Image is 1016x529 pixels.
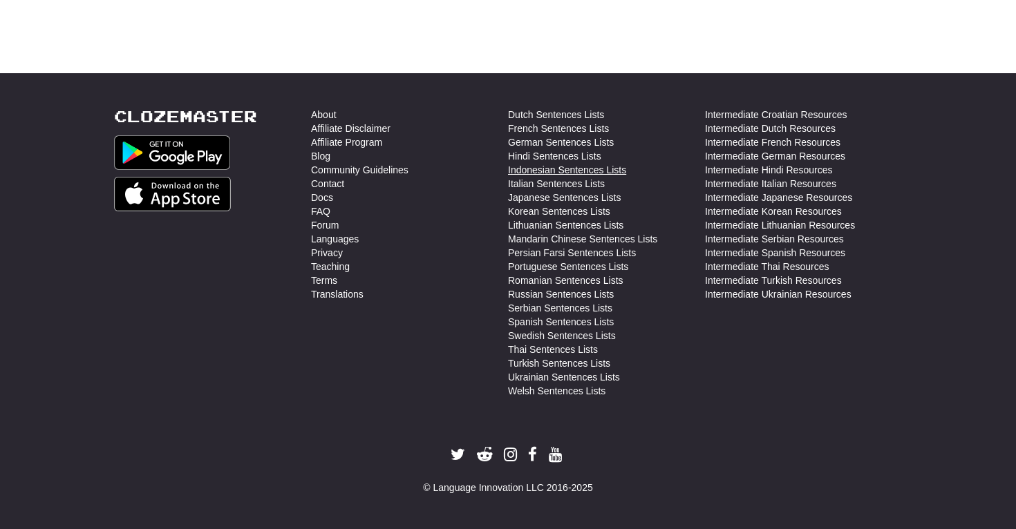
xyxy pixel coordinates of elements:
a: Teaching [311,260,350,273]
a: Welsh Sentences Lists [508,384,605,398]
a: Lithuanian Sentences Lists [508,218,623,232]
a: Intermediate Hindi Resources [705,163,832,177]
a: Languages [311,232,359,246]
a: Privacy [311,246,343,260]
a: Affiliate Disclaimer [311,122,391,135]
a: Dutch Sentences Lists [508,108,604,122]
a: Intermediate Italian Resources [705,177,836,191]
a: Indonesian Sentences Lists [508,163,626,177]
a: Portuguese Sentences Lists [508,260,628,273]
a: Swedish Sentences Lists [508,329,616,343]
a: Intermediate Thai Resources [705,260,829,273]
a: Intermediate French Resources [705,135,840,149]
a: Intermediate Croatian Resources [705,108,847,122]
div: © Language Innovation LLC 2016-2025 [114,481,902,494]
a: Affiliate Program [311,135,382,149]
a: Blog [311,149,330,163]
a: Forum [311,218,339,232]
a: Mandarin Chinese Sentences Lists [508,232,657,246]
a: Thai Sentences Lists [508,343,598,356]
a: Ukrainian Sentences Lists [508,370,620,384]
a: FAQ [311,204,330,218]
a: Clozemaster [114,108,257,125]
a: Intermediate Ukrainian Resources [705,287,852,301]
a: Turkish Sentences Lists [508,356,610,370]
a: Intermediate German Resources [705,149,845,163]
img: Get it on Google Play [114,135,230,170]
a: Intermediate Turkish Resources [705,273,842,287]
a: Community Guidelines [311,163,408,177]
a: Italian Sentences Lists [508,177,605,191]
a: Intermediate Dutch Resources [705,122,836,135]
img: Get it on App Store [114,177,231,211]
a: Romanian Sentences Lists [508,273,623,287]
a: Russian Sentences Lists [508,287,614,301]
a: Translations [311,287,364,301]
a: Serbian Sentences Lists [508,301,612,315]
a: Contact [311,177,344,191]
a: Persian Farsi Sentences Lists [508,246,636,260]
a: Intermediate Spanish Resources [705,246,845,260]
a: Intermediate Lithuanian Resources [705,218,855,232]
a: Terms [311,273,337,287]
a: French Sentences Lists [508,122,609,135]
a: Hindi Sentences Lists [508,149,601,163]
a: Docs [311,191,333,204]
a: Intermediate Korean Resources [705,204,842,218]
a: Intermediate Serbian Resources [705,232,844,246]
a: Korean Sentences Lists [508,204,610,218]
a: About [311,108,337,122]
a: Spanish Sentences Lists [508,315,614,329]
a: Japanese Sentences Lists [508,191,621,204]
a: Intermediate Japanese Resources [705,191,852,204]
a: German Sentences Lists [508,135,614,149]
